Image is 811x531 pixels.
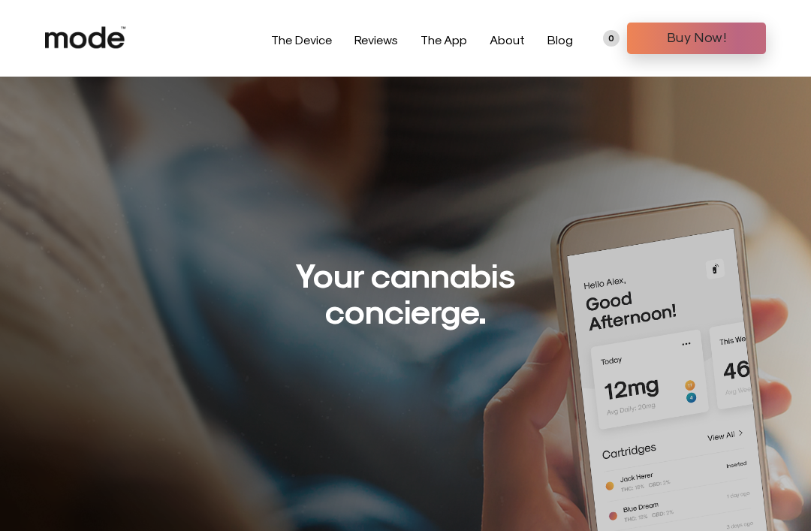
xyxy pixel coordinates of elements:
[547,32,573,47] a: Blog
[271,32,332,47] a: The Device
[627,23,766,54] a: Buy Now!
[225,255,586,327] h1: Your cannabis concierge.
[354,32,398,47] a: Reviews
[490,32,525,47] a: About
[603,30,620,47] a: 0
[638,26,755,48] span: Buy Now!
[421,32,467,47] a: The App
